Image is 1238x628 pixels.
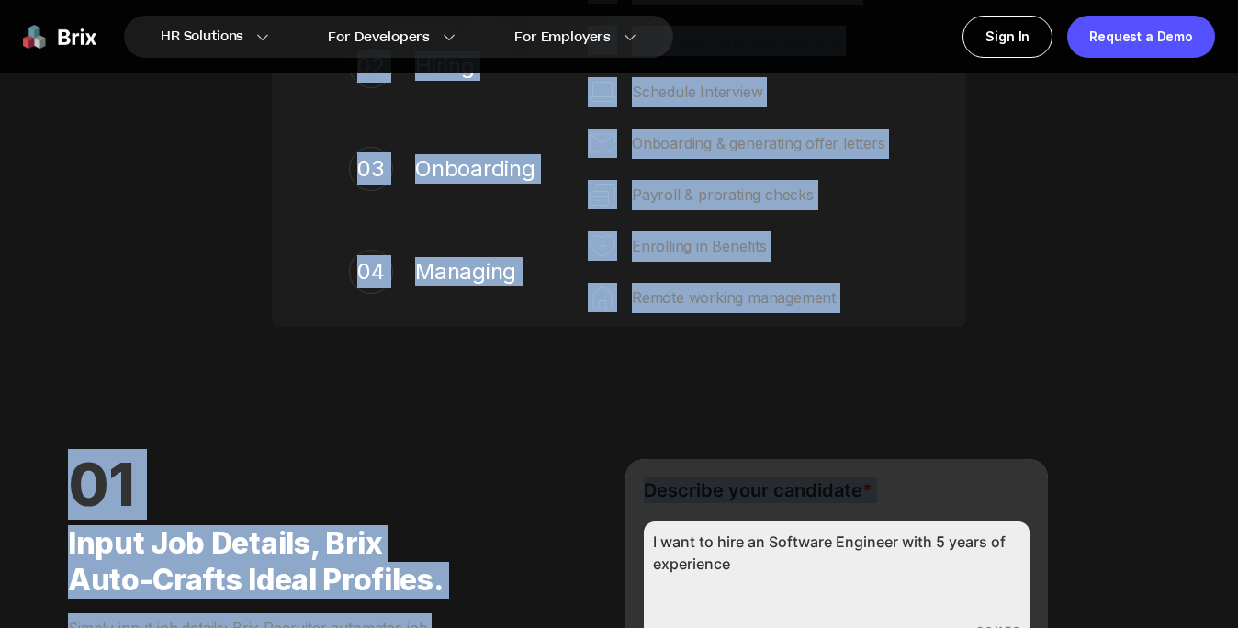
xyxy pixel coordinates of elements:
[632,77,889,107] div: Schedule Interview
[632,129,889,158] div: Onboarding & generating offer letters
[962,16,1052,58] a: Sign In
[1067,16,1215,58] a: Request a Demo
[632,283,889,312] div: Remote working management
[415,154,544,184] span: Onboarding
[68,510,459,599] div: Input job details, Brix auto-crafts ideal profiles.
[415,257,544,286] span: Managing
[514,28,611,47] span: For Employers
[632,180,889,209] div: Payroll & prorating checks
[349,250,393,294] div: 04
[328,28,430,47] span: For Developers
[68,459,459,510] div: 01
[632,231,889,261] div: Enrolling in Benefits
[161,22,243,51] span: HR Solutions
[349,147,393,191] div: 03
